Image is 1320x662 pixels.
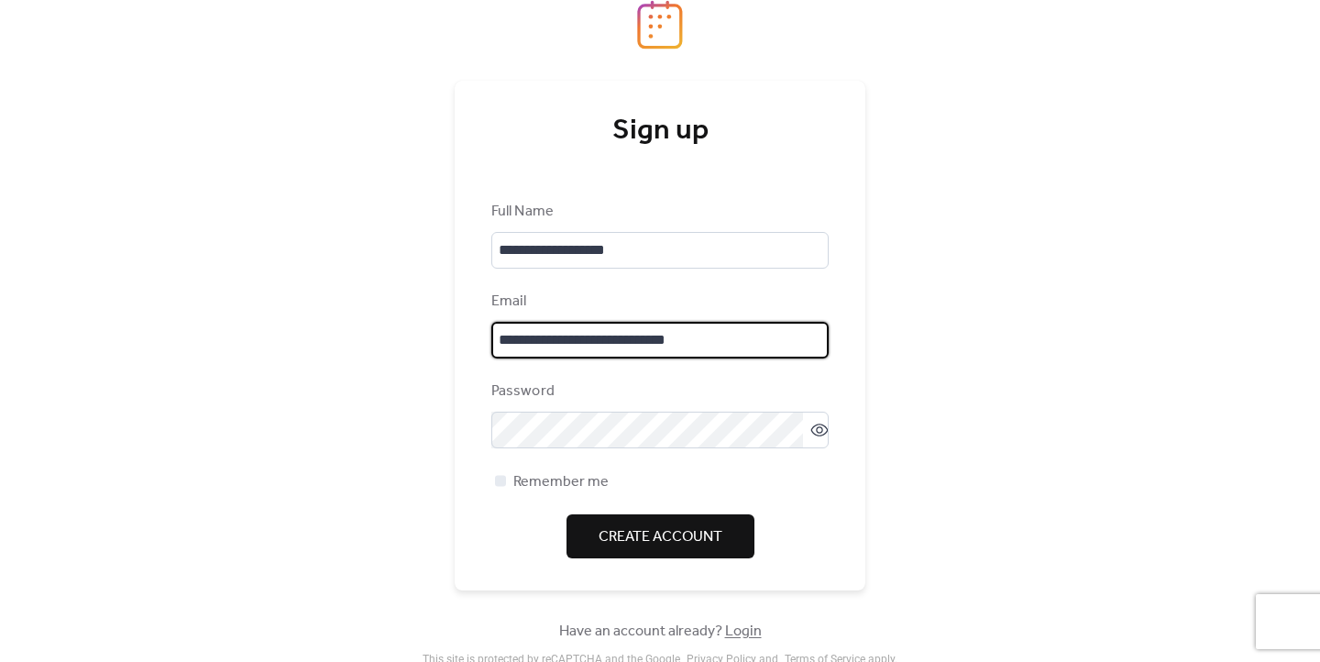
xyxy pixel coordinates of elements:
[491,381,825,403] div: Password
[513,471,609,493] span: Remember me
[566,514,754,558] button: Create Account
[725,617,762,645] a: Login
[599,526,722,548] span: Create Account
[491,291,825,313] div: Email
[491,113,829,149] div: Sign up
[491,201,825,223] div: Full Name
[559,621,762,643] span: Have an account already?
